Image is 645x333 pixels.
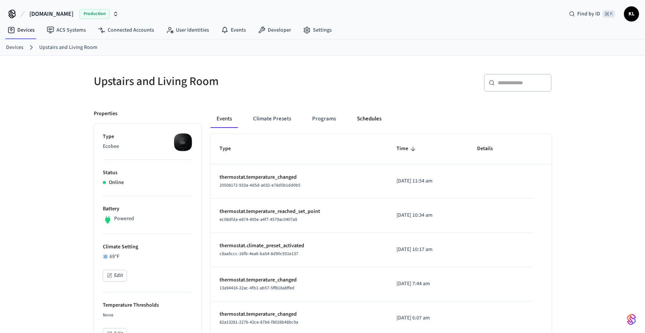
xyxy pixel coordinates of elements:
[220,173,378,181] p: thermostat.temperature_changed
[220,216,297,223] span: ec08dfda-e874-405e-a4f7-4579ac0407a9
[602,10,615,18] span: ⌘ K
[396,177,459,185] p: [DATE] 11:54 am
[2,23,41,37] a: Devices
[396,211,459,219] p: [DATE] 10:34 am
[174,133,192,152] img: ecobee_lite_3
[252,23,297,37] a: Developer
[577,10,600,18] span: Find by ID
[624,6,639,21] button: KL
[220,310,378,318] p: thermostat.temperature_changed
[103,253,192,261] div: 69°F
[79,9,110,19] span: Production
[103,301,192,309] p: Temperature Thresholds
[103,243,192,251] p: Climate Setting
[477,143,503,155] span: Details
[247,110,297,128] button: Climate Presets
[220,182,300,189] span: 20508172-933a-4d5d-a032-e78d5b1dd0b5
[220,276,378,284] p: thermostat.temperature_changed
[351,110,387,128] button: Schedules
[306,110,342,128] button: Programs
[92,23,160,37] a: Connected Accounts
[210,110,238,128] button: Events
[563,7,621,21] div: Find by ID⌘ K
[39,44,98,52] a: Upstairs and Living Room
[94,110,117,118] p: Properties
[220,285,294,291] span: 13a94416-22ac-4fb1-ab57-5ff818a8ffed
[297,23,338,37] a: Settings
[109,179,124,187] p: Online
[220,319,298,325] span: 82a13281-2276-42ce-87b6-f8028b48bc9a
[103,312,113,318] span: None
[220,242,378,250] p: thermostat.climate_preset_activated
[396,246,459,254] p: [DATE] 10:17 am
[103,133,192,141] p: Type
[41,23,92,37] a: ACS Systems
[220,208,378,216] p: thermostat.temperature_reached_set_point
[396,143,418,155] span: Time
[160,23,215,37] a: User Identities
[29,9,73,18] span: [DOMAIN_NAME]
[625,7,638,21] span: KL
[103,143,192,151] p: Ecobee
[6,44,23,52] a: Devices
[103,270,127,281] button: Edit
[114,215,134,223] p: Powered
[215,23,252,37] a: Events
[627,313,636,325] img: SeamLogoGradient.69752ec5.svg
[220,143,241,155] span: Type
[396,280,459,288] p: [DATE] 7:44 am
[220,251,298,257] span: c8aa5ccc-16fb-4ea6-ba54-8d90c931e137
[103,169,192,177] p: Status
[94,74,318,89] h5: Upstairs and Living Room
[396,314,459,322] p: [DATE] 6:07 am
[103,205,192,213] p: Battery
